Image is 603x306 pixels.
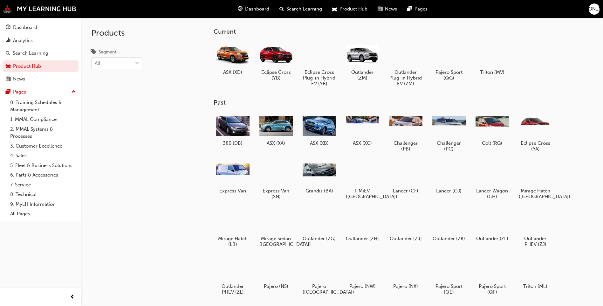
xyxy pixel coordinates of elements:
a: 1. MMAL Compliance [8,115,79,124]
a: Pajero ([GEOGRAPHIC_DATA]) [300,255,338,297]
span: prev-icon [70,293,75,301]
a: pages-iconPages [402,3,433,16]
span: chart-icon [6,38,10,44]
a: Eclipse Cross (YB) [257,40,295,83]
h5: Outlander (ZM) [346,69,379,81]
span: search-icon [279,5,284,13]
button: Pages [3,86,79,98]
span: car-icon [332,5,337,13]
h5: ASX (XD) [216,69,250,75]
span: guage-icon [6,25,10,31]
img: mmal [3,5,76,13]
h5: Lancer Wagon (CH) [476,188,509,199]
a: Outlander (ZH) [343,207,381,244]
h5: Outlander (ZJ) [389,236,422,241]
h5: Pajero ([GEOGRAPHIC_DATA]) [303,283,336,295]
a: 0. Training Schedules & Management [8,98,79,115]
a: 4. Sales [8,151,79,161]
a: Pajero (NX) [387,255,425,292]
h3: Current [214,28,575,35]
a: Outlander (ZG) [300,207,338,244]
h5: Triton (ML) [519,283,552,289]
span: Search Learning [286,5,322,13]
a: Eclipse Cross Plug-in Hybrid EV (YB) [300,40,338,89]
div: Analytics [13,37,33,44]
a: All Pages [8,209,79,219]
span: News [385,5,397,13]
h5: ASX (XA) [259,140,293,146]
h5: Outlander Plug-in Hybrid EV (ZM) [389,69,422,87]
h5: Challenger (PB) [389,140,422,152]
h5: Pajero Sport (QE) [432,283,466,295]
h5: Eclipse Cross (YA) [519,140,552,152]
span: search-icon [6,51,10,56]
h5: 380 (DB) [216,140,250,146]
span: news-icon [378,5,382,13]
div: Dashboard [13,24,37,31]
h5: Outlander (ZG) [303,236,336,241]
h5: Colt (RG) [476,140,509,146]
h5: Lancer (CJ) [432,188,466,194]
h5: Eclipse Cross (YB) [259,69,293,81]
a: Triton (ML) [516,255,554,292]
a: Mirage Sedan ([GEOGRAPHIC_DATA]) [257,207,295,250]
a: Lancer (CJ) [430,159,468,196]
h5: Outlander (ZH) [346,236,379,241]
a: Pajero Sport (QF) [473,255,511,297]
div: Segment [99,49,116,55]
h5: Challenger (PC) [432,140,466,152]
a: Pajero (NW) [343,255,381,292]
h5: Pajero Sport (QF) [476,283,509,295]
span: Dashboard [245,5,269,13]
h5: Grandis (BA) [303,188,336,194]
a: Product Hub [3,60,79,72]
span: tags-icon [91,50,96,55]
h5: Triton (MV) [476,69,509,75]
h5: Express Van (SN) [259,188,293,199]
a: Mirage Hatch (LB) [214,207,252,250]
span: Product Hub [339,5,367,13]
a: News [3,73,79,85]
a: 2. MMAL Systems & Processes [8,124,79,141]
h5: Outlander (ZL) [476,236,509,241]
a: ASX (XD) [214,40,252,77]
a: search-iconSearch Learning [274,3,327,16]
a: 9. MyLH Information [8,199,79,209]
button: [PERSON_NAME] [589,3,600,15]
a: Outlander (ZJ) [387,207,425,244]
a: Triton (MV) [473,40,511,77]
span: up-icon [72,88,76,96]
a: 3. Customer Excellence [8,141,79,151]
a: Challenger (PB) [387,112,425,154]
h5: Pajero (NW) [346,283,379,289]
a: Eclipse Cross (YA) [516,112,554,154]
div: All [95,60,100,67]
h5: Mirage Hatch (LB) [216,236,250,247]
a: Express Van (SN) [257,159,295,202]
div: Pages [13,88,26,96]
a: I-MiEV ([GEOGRAPHIC_DATA]) [343,159,381,202]
span: Pages [415,5,428,13]
a: 6. Parts & Accessories [8,170,79,180]
a: Lancer (CF) [387,159,425,196]
a: Grandis (BA) [300,159,338,196]
a: Outlander PHEV (ZL) [214,255,252,297]
a: Analytics [3,35,79,46]
span: pages-icon [407,5,412,13]
div: News [13,75,25,83]
h3: Past [214,99,575,106]
span: down-icon [135,59,140,68]
span: news-icon [6,76,10,82]
a: Outlander Plug-in Hybrid EV (ZM) [387,40,425,89]
a: Pajero Sport (QE) [430,255,468,297]
a: Outlander (ZK) [430,207,468,244]
span: car-icon [6,64,10,69]
a: car-iconProduct Hub [327,3,373,16]
a: guage-iconDashboard [233,3,274,16]
a: 380 (DB) [214,112,252,149]
a: Outlander (ZM) [343,40,381,83]
a: Challenger (PC) [430,112,468,154]
h5: Express Van [216,188,250,194]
